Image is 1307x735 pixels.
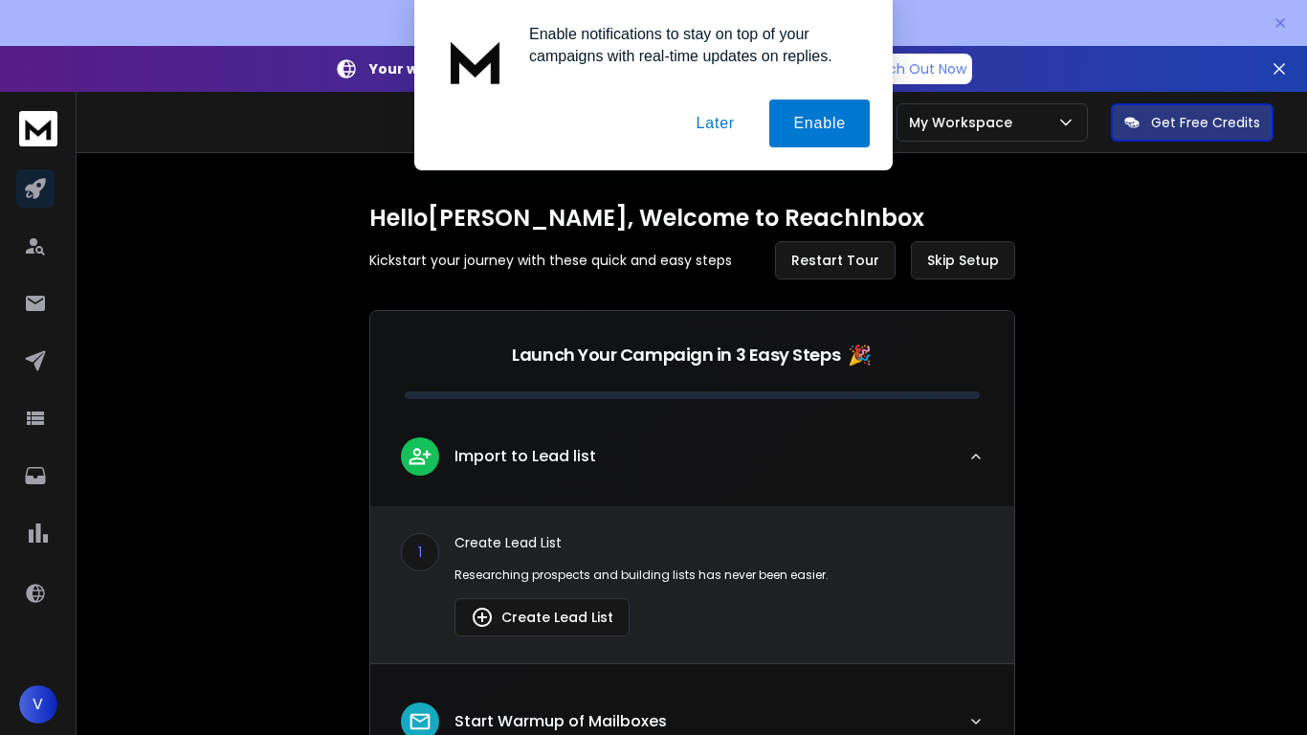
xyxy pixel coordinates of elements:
[454,445,596,468] p: Import to Lead list
[454,568,984,583] p: Researching prospects and building lists has never been easier.
[454,598,630,636] button: Create Lead List
[401,533,439,571] div: 1
[848,342,872,368] span: 🎉
[437,23,514,100] img: notification icon
[672,100,758,147] button: Later
[408,444,432,468] img: lead
[19,685,57,724] button: V
[454,533,984,552] p: Create Lead List
[370,506,1014,663] div: leadImport to Lead list
[769,100,870,147] button: Enable
[369,251,732,270] p: Kickstart your journey with these quick and easy steps
[927,251,999,270] span: Skip Setup
[370,422,1014,506] button: leadImport to Lead list
[775,241,896,279] button: Restart Tour
[369,203,1015,234] h1: Hello [PERSON_NAME] , Welcome to ReachInbox
[471,606,494,629] img: lead
[454,710,667,733] p: Start Warmup of Mailboxes
[911,241,1015,279] button: Skip Setup
[408,709,432,734] img: lead
[512,342,840,368] p: Launch Your Campaign in 3 Easy Steps
[514,23,870,67] div: Enable notifications to stay on top of your campaigns with real-time updates on replies.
